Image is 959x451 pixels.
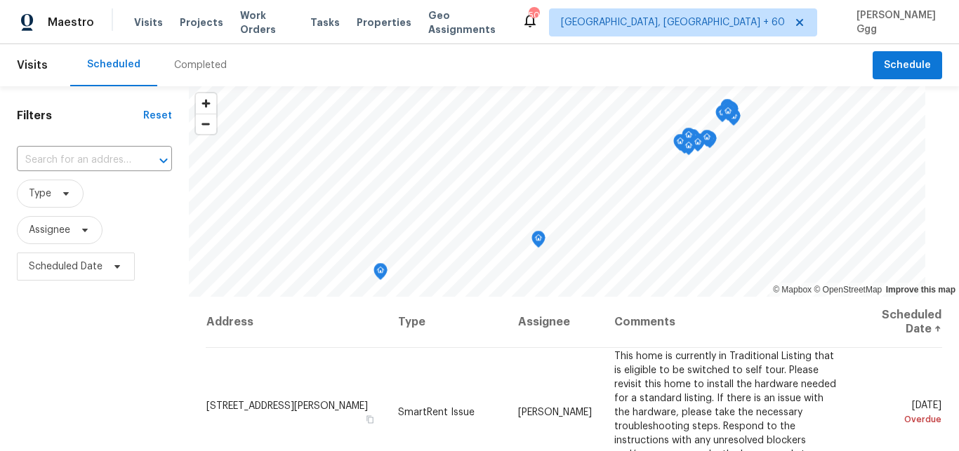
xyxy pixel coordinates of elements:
div: Map marker [682,128,696,149]
button: Zoom in [196,93,216,114]
span: Visits [134,15,163,29]
div: Map marker [673,134,687,156]
th: Assignee [507,297,603,348]
span: Visits [17,50,48,81]
span: Geo Assignments [428,8,505,36]
a: OpenStreetMap [814,285,882,295]
div: Map marker [700,130,714,152]
span: Maestro [48,15,94,29]
span: [STREET_ADDRESS][PERSON_NAME] [206,400,368,410]
input: Search for an address... [17,149,133,171]
h1: Filters [17,109,143,123]
span: Scheduled Date [29,260,102,274]
span: Type [29,187,51,201]
a: Improve this map [886,285,955,295]
div: Map marker [373,263,388,285]
span: [PERSON_NAME] Ggg [851,8,938,36]
span: Projects [180,15,223,29]
a: Mapbox [773,285,812,295]
div: Completed [174,58,227,72]
div: 509 [529,8,538,22]
div: Map marker [682,138,696,160]
th: Address [206,297,388,348]
div: Map marker [725,102,739,123]
span: Properties [357,15,411,29]
span: Schedule [884,57,931,74]
span: Tasks [310,18,340,27]
div: Map marker [531,231,545,253]
div: Map marker [723,101,737,123]
span: [PERSON_NAME] [518,407,592,417]
div: Overdue [860,412,941,426]
div: Scheduled [87,58,140,72]
div: Map marker [715,105,729,127]
span: SmartRent Issue [398,407,475,417]
div: Map marker [721,104,735,126]
div: Map marker [727,109,741,130]
th: Scheduled Date ↑ [849,297,942,348]
button: Schedule [873,51,942,80]
canvas: Map [189,86,925,297]
div: Map marker [691,135,705,156]
span: [GEOGRAPHIC_DATA], [GEOGRAPHIC_DATA] + 60 [561,15,785,29]
th: Type [387,297,507,348]
button: Zoom out [196,114,216,134]
div: Map marker [686,129,700,151]
button: Copy Address [363,412,376,425]
span: [DATE] [860,400,941,426]
th: Comments [603,297,849,348]
div: Reset [143,109,172,123]
span: Assignee [29,223,70,237]
button: Open [154,151,173,170]
div: Map marker [720,99,734,121]
span: Work Orders [240,8,293,36]
div: Map marker [703,131,717,153]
